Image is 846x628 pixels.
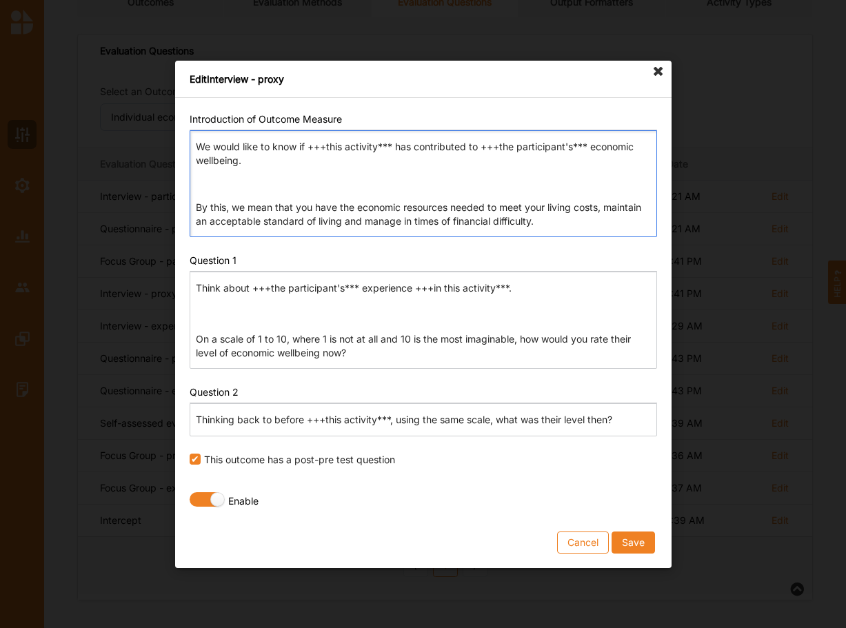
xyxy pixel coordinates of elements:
[190,113,342,125] label: Introduction of Outcome Measure
[557,531,609,553] button: Cancel
[190,130,657,237] div: Editor editing area: main. Press Alt+0 for help.
[228,494,259,509] label: Enable
[196,304,650,359] p: On a scale of 1 to 10, where 1 is not at all and 10 is the most imaginable, how would you rate th...
[175,61,672,98] div: Edit Interview - proxy
[190,254,236,266] label: Question 1
[611,531,654,553] button: Save
[196,139,650,167] p: We would like to know if +++this activity*** has contributed to +++the participant's*** economic ...
[190,272,657,369] div: Editor editing area: main. Press Alt+0 for help.
[190,386,239,398] label: Question 2
[196,281,650,294] p: Think about +++the participant's*** experience +++in this activity***.
[190,403,657,436] div: Editor editing area: main. Press Alt+0 for help.
[196,200,650,227] p: By this, we mean that you have the economic resources needed to meet your living costs, maintain ...
[190,452,657,466] div: This outcome has a post-pre test question
[196,413,650,427] p: Thinking back to before +++this activity***, using the same scale, what was their level then?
